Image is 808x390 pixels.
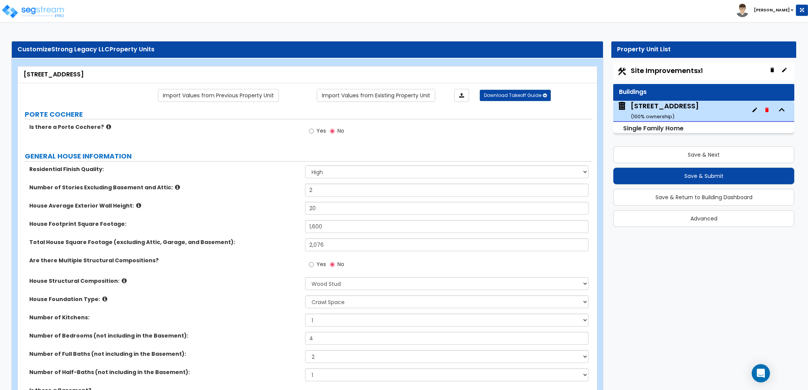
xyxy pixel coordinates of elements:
i: click for more info! [102,296,107,302]
i: click for more info! [106,124,111,130]
label: Number of Bedrooms (not including in the Basement): [29,332,299,339]
i: click for more info! [175,184,180,190]
label: House Structural Composition: [29,277,299,285]
label: GENERAL HOUSE INFORMATION [25,151,592,161]
label: Are there Multiple Structural Compositions? [29,257,299,264]
div: Buildings [619,88,789,97]
b: [PERSON_NAME] [754,7,790,13]
button: Download Takeoff Guide [480,90,551,101]
button: Save & Return to Building Dashboard [613,189,794,206]
span: Yes [317,127,326,135]
span: 1282 Eagles View Lane [617,101,699,120]
span: No [337,260,344,268]
label: Number of Half-Baths (not including in the Basement): [29,368,299,376]
i: click for more info! [122,278,127,284]
span: Download Takeoff Guide [484,92,541,98]
a: Import the dynamic attribute values from existing properties. [317,89,435,102]
div: [STREET_ADDRESS] [24,70,591,79]
span: Yes [317,260,326,268]
a: Import the dynamic attribute values from previous properties. [158,89,279,102]
span: No [337,127,344,135]
button: Advanced [613,210,794,227]
input: No [330,127,335,135]
label: House Average Exterior Wall Height: [29,202,299,209]
label: PORTE COCHERE [25,109,592,119]
div: Property Unit List [617,45,791,54]
div: Open Intercom Messenger [752,364,770,382]
small: x1 [698,67,703,75]
small: Single Family Home [623,124,684,133]
div: Customize Property Units [17,45,597,54]
span: Site Improvements [631,66,703,75]
label: Number of Full Baths (not including in the Basement): [29,350,299,358]
img: Construction.png [617,67,627,76]
div: [STREET_ADDRESS] [631,101,699,120]
span: Strong Legacy LLC [51,45,110,54]
button: Save & Next [613,146,794,163]
input: No [330,260,335,269]
label: Residential Finish Quality: [29,165,299,173]
label: House Foundation Type: [29,295,299,303]
label: Total House Square Footage (excluding Attic, Garage, and Basement): [29,238,299,246]
img: building.svg [617,101,627,111]
a: Import the dynamic attributes value through Excel sheet [454,89,469,102]
img: avatar.png [736,4,749,17]
label: House Footprint Square Footage: [29,220,299,228]
img: logo_pro_r.png [1,4,66,19]
input: Yes [309,127,314,135]
small: ( 100 % ownership) [631,113,674,120]
button: Save & Submit [613,168,794,184]
label: Number of Kitchens: [29,314,299,321]
label: Number of Stories Excluding Basement and Attic: [29,184,299,191]
input: Yes [309,260,314,269]
label: Is there a Porte Cochere? [29,123,299,131]
i: click for more info! [136,203,141,208]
